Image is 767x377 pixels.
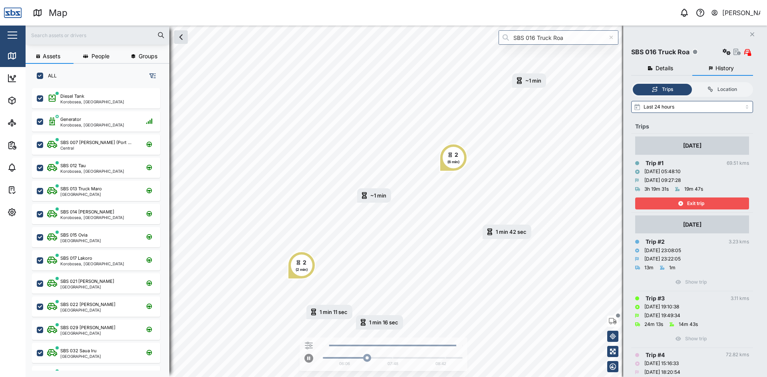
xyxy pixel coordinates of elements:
div: SBS 022 [PERSON_NAME] [60,301,115,308]
div: Trip # 1 [646,159,664,168]
div: ~1 min [370,193,386,198]
div: Map [49,6,68,20]
div: 1m [669,264,676,272]
div: Trip # 4 [646,351,665,359]
div: Assets [21,96,46,105]
input: Search assets or drivers [30,29,165,41]
div: [DATE] 23:22:05 [644,255,681,263]
div: (2 min) [296,267,308,272]
div: [GEOGRAPHIC_DATA] [60,331,115,335]
div: Korobosea, [GEOGRAPHIC_DATA] [60,215,124,219]
div: Map marker [483,225,531,239]
div: 1 min 16 sec [369,320,398,325]
input: Search by People, Asset, Geozone or Place [499,30,618,45]
div: [GEOGRAPHIC_DATA] [60,308,115,312]
div: Diesel Tank [60,93,84,100]
div: Map marker [306,305,352,319]
div: Trip # 3 [646,294,665,303]
div: Map marker [512,73,546,88]
div: [DATE] 15:16:33 [644,360,679,367]
div: [GEOGRAPHIC_DATA] [60,285,114,289]
div: 13m [644,264,654,272]
div: 14m 43s [679,321,698,328]
img: Main Logo [4,4,22,22]
div: Trips [662,86,673,93]
div: SBS 029 [PERSON_NAME] [60,324,115,331]
div: 2 [455,150,458,159]
div: Trip # 2 [646,237,665,246]
span: History [715,65,734,71]
div: 06:06 [339,361,350,367]
div: SBS 014 [PERSON_NAME] [60,209,114,215]
div: [GEOGRAPHIC_DATA] [60,354,101,358]
div: grid [32,85,169,371]
div: Reports [21,141,48,150]
div: 24m 13s [644,321,663,328]
div: ~1 min [525,78,541,83]
span: Groups [139,53,157,59]
div: Map [21,51,39,60]
div: Korobosea, [GEOGRAPHIC_DATA] [60,100,124,104]
div: [GEOGRAPHIC_DATA] [60,239,101,243]
span: Assets [43,53,60,59]
div: SBS 021 [PERSON_NAME] [60,278,114,285]
div: [PERSON_NAME] [722,8,761,18]
label: ALL [43,73,57,79]
div: SBS 015 Ovia [60,232,87,239]
div: SBS 032 Saua Iru [60,347,97,354]
div: 72.82 kms [726,351,749,359]
input: Select range [631,101,753,113]
div: Alarms [21,163,46,172]
div: Settings [21,208,49,217]
div: [GEOGRAPHIC_DATA] [60,192,102,196]
button: Exit trip [635,197,749,209]
canvas: Map [26,26,767,377]
div: (6 min) [447,159,459,165]
div: [DATE] 09:27:28 [644,177,681,184]
div: Map marker [357,188,391,203]
div: Sites [21,118,40,127]
div: 19m 47s [684,186,703,193]
div: Generator [60,116,81,123]
div: 2 [303,258,306,267]
div: Map marker [356,315,403,330]
div: [DATE] 19:10:38 [644,303,679,311]
span: Exit trip [687,198,704,209]
span: People [91,53,109,59]
div: Map marker [288,251,316,279]
div: SBS 017 Lakoro [60,255,92,262]
div: [DATE] 19:49:34 [644,312,680,320]
div: [DATE] 18:20:54 [644,369,680,376]
div: Korobosea, [GEOGRAPHIC_DATA] [60,262,124,266]
div: Location [717,86,737,93]
div: 3.11 kms [731,295,749,302]
div: Map marker [439,144,467,172]
div: 1 min 42 sec [496,229,527,235]
div: [DATE] [683,220,701,229]
button: [PERSON_NAME] [711,7,761,18]
div: Dashboard [21,74,57,83]
div: [DATE] [683,141,701,150]
div: SBS 013 Truck Maro [60,186,102,192]
div: Korobosea, [GEOGRAPHIC_DATA] [60,123,124,127]
div: 69.51 kms [727,160,749,167]
div: Tasks [21,186,43,194]
div: [DATE] 05:48:10 [644,168,681,176]
div: 3.23 kms [729,238,749,246]
div: 07:48 [387,361,398,367]
div: Central [60,146,131,150]
div: [DATE] 23:08:05 [644,247,681,255]
div: Trips [635,122,749,131]
div: 3h 19m 31s [644,186,669,193]
div: SBS 016 Truck Roa [631,47,690,57]
div: 08:42 [435,361,446,367]
div: SBS 007 [PERSON_NAME] (Port ... [60,139,131,146]
span: Details [656,65,673,71]
div: Korobosea, [GEOGRAPHIC_DATA] [60,169,124,173]
div: 1 min 11 sec [320,310,348,315]
div: SBS 012 Tau [60,162,86,169]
